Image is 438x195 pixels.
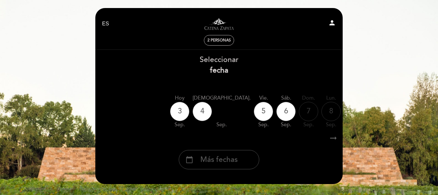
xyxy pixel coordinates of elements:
[276,94,296,102] div: sáb.
[321,121,341,129] div: sep.
[254,121,273,129] div: sep.
[200,155,238,165] span: Más fechas
[321,102,341,121] div: 8
[179,15,259,33] a: Visitas y degustaciones en La Pirámide
[170,94,189,102] div: Hoy
[299,102,318,121] div: 7
[254,102,273,121] div: 5
[254,94,273,102] div: vie.
[321,94,341,102] div: lun.
[186,154,193,165] i: calendar_today
[276,102,296,121] div: 6
[170,102,189,121] div: 3
[193,102,212,121] div: 4
[299,121,318,129] div: sep.
[328,19,336,29] button: person
[299,94,318,102] div: dom.
[328,19,336,27] i: person
[210,66,228,75] b: fecha
[170,121,189,129] div: sep.
[276,121,296,129] div: sep.
[328,131,338,145] i: arrow_right_alt
[193,94,251,102] div: [DEMOGRAPHIC_DATA].
[193,121,251,129] div: sep.
[95,55,343,76] div: Seleccionar
[207,38,231,43] span: 2 personas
